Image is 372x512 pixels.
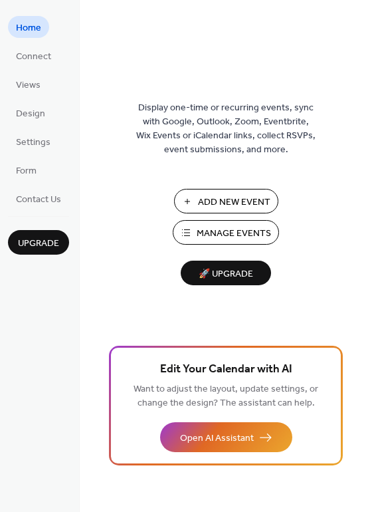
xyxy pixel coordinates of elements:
[16,78,41,92] span: Views
[160,422,292,452] button: Open AI Assistant
[16,136,50,150] span: Settings
[197,227,271,241] span: Manage Events
[136,101,316,157] span: Display one-time or recurring events, sync with Google, Outlook, Zoom, Eventbrite, Wix Events or ...
[181,261,271,285] button: 🚀 Upgrade
[174,189,278,213] button: Add New Event
[198,195,270,209] span: Add New Event
[16,164,37,178] span: Form
[16,21,41,35] span: Home
[173,220,279,245] button: Manage Events
[16,193,61,207] span: Contact Us
[8,130,58,152] a: Settings
[160,360,292,379] span: Edit Your Calendar with AI
[8,159,45,181] a: Form
[16,50,51,64] span: Connect
[134,380,318,412] span: Want to adjust the layout, update settings, or change the design? The assistant can help.
[8,230,69,255] button: Upgrade
[8,73,48,95] a: Views
[8,188,69,209] a: Contact Us
[8,45,59,66] a: Connect
[180,432,254,446] span: Open AI Assistant
[8,16,49,38] a: Home
[189,265,263,283] span: 🚀 Upgrade
[8,102,53,124] a: Design
[18,237,59,251] span: Upgrade
[16,107,45,121] span: Design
